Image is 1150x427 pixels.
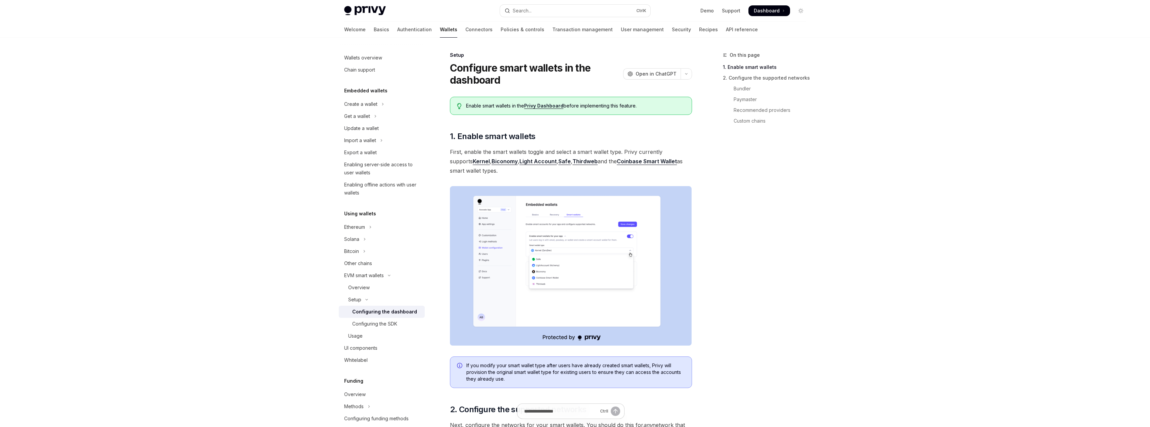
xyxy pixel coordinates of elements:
[348,332,363,340] div: Usage
[339,110,425,122] button: Toggle Get a wallet section
[513,7,532,15] div: Search...
[339,306,425,318] a: Configuring the dashboard
[621,22,664,38] a: User management
[344,161,421,177] div: Enabling server-side access to user wallets
[344,124,379,132] div: Update a wallet
[450,131,536,142] span: 1. Enable smart wallets
[344,247,359,255] div: Bitcoin
[339,98,425,110] button: Toggle Create a wallet section
[730,51,760,59] span: On this page
[473,158,490,165] a: Kernel
[344,148,377,157] div: Export a wallet
[339,269,425,282] button: Toggle EVM smart wallets section
[339,342,425,354] a: UI components
[344,181,421,197] div: Enabling offline actions with user wallets
[344,344,377,352] div: UI components
[558,158,571,165] a: Safe
[344,390,366,398] div: Overview
[636,8,646,13] span: Ctrl K
[754,7,780,14] span: Dashboard
[611,407,620,416] button: Send message
[339,354,425,366] a: Whitelabel
[339,400,425,413] button: Toggle Methods section
[723,83,812,94] a: Bundler
[440,22,457,38] a: Wallets
[501,22,544,38] a: Policies & controls
[339,52,425,64] a: Wallets overview
[524,103,563,109] a: Privy Dashboard
[457,363,464,370] svg: Info
[344,259,372,267] div: Other chains
[723,73,812,83] a: 2. Configure the supported networks
[524,404,597,419] input: Ask a question...
[450,62,620,86] h1: Configure smart wallets in the dashboard
[344,136,376,144] div: Import a wallet
[344,100,377,108] div: Create a wallet
[723,116,812,126] a: Custom chains
[339,221,425,233] button: Toggle Ethereum section
[344,356,368,364] div: Whitelabel
[339,122,425,134] a: Update a wallet
[339,233,425,245] button: Toggle Solana section
[339,294,425,306] button: Toggle Setup section
[723,105,812,116] a: Recommended providers
[636,71,677,77] span: Open in ChatGPT
[450,52,692,58] div: Setup
[723,94,812,105] a: Paymaster
[457,103,462,109] svg: Tip
[339,257,425,269] a: Other chains
[339,134,425,146] button: Toggle Import a wallet section
[450,186,692,346] img: Sample enable smart wallets
[339,282,425,294] a: Overview
[339,330,425,342] a: Usage
[672,22,691,38] a: Security
[344,112,370,120] div: Get a wallet
[450,147,692,175] span: First, enable the smart wallets toggle and select a smart wallet type. Privy currently supports ,...
[492,158,518,165] a: Biconomy
[344,235,359,243] div: Solana
[348,296,361,304] div: Setup
[466,102,685,109] span: Enable smart wallets in the before implementing this feature.
[352,320,397,328] div: Configuring the SDK
[339,245,425,257] button: Toggle Bitcoin section
[344,377,363,385] h5: Funding
[344,87,387,95] h5: Embedded wallets
[339,146,425,159] a: Export a wallet
[344,415,409,423] div: Configuring funding methods
[352,308,417,316] div: Configuring the dashboard
[617,158,677,165] a: Coinbase Smart Wallet
[748,5,790,16] a: Dashboard
[339,159,425,179] a: Enabling server-side access to user wallets
[339,413,425,425] a: Configuring funding methods
[339,64,425,76] a: Chain support
[339,388,425,400] a: Overview
[466,362,685,382] span: If you modify your smart wallet type after users have already created smart wallets, Privy will p...
[344,22,366,38] a: Welcome
[344,6,386,15] img: light logo
[722,7,740,14] a: Support
[348,284,370,292] div: Overview
[344,223,365,231] div: Ethereum
[572,158,598,165] a: Thirdweb
[500,5,650,17] button: Open search
[623,68,681,80] button: Open in ChatGPT
[726,22,758,38] a: API reference
[552,22,613,38] a: Transaction management
[795,5,806,16] button: Toggle dark mode
[344,210,376,218] h5: Using wallets
[339,318,425,330] a: Configuring the SDK
[344,402,364,411] div: Methods
[465,22,493,38] a: Connectors
[700,7,714,14] a: Demo
[374,22,389,38] a: Basics
[344,66,375,74] div: Chain support
[344,271,384,280] div: EVM smart wallets
[339,179,425,199] a: Enabling offline actions with user wallets
[699,22,718,38] a: Recipes
[519,158,557,165] a: Light Account
[723,62,812,73] a: 1. Enable smart wallets
[344,54,382,62] div: Wallets overview
[397,22,432,38] a: Authentication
